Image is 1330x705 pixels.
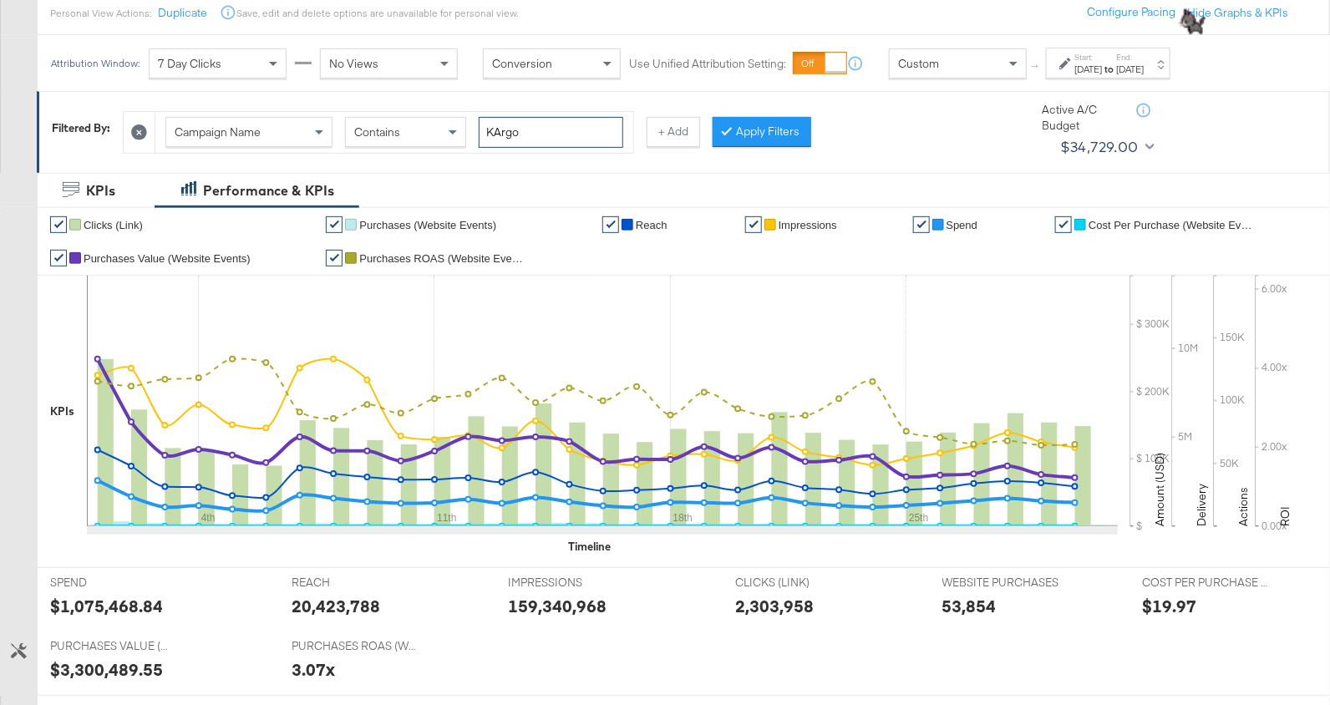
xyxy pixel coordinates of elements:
[647,117,700,147] button: + Add
[84,252,251,265] span: Purchases Value (Website Events)
[1142,594,1196,618] div: $19.97
[745,216,762,233] a: ✔
[713,117,811,147] button: Apply Filters
[203,181,334,200] div: Performance & KPIs
[326,250,343,266] a: ✔
[50,575,175,591] span: SPEND
[1194,484,1209,526] text: Delivery
[50,7,151,20] div: Personal View Actions:
[942,594,997,618] div: 53,854
[50,638,175,654] span: PURCHASES VALUE (WEBSITE EVENTS)
[292,575,417,591] span: REACH
[735,594,814,618] div: 2,303,958
[898,56,939,71] span: Custom
[1042,102,1134,133] div: Active A/C Budget
[359,219,496,231] span: Purchases (Website Events)
[1075,52,1103,63] label: Start:
[508,575,633,591] span: IMPRESSIONS
[1060,134,1139,160] div: $34,729.00
[50,657,163,682] div: $3,300,489.55
[86,181,115,200] div: KPIs
[326,216,343,233] a: ✔
[913,216,930,233] a: ✔
[50,58,140,69] div: Attribution Window:
[1075,63,1103,76] div: [DATE]
[292,657,335,682] div: 3.07x
[779,219,837,231] span: Impressions
[236,7,518,20] div: Save, edit and delete options are unavailable for personal view.
[359,252,526,265] span: Purchases ROAS (Website Events)
[479,117,623,148] input: Enter a search term
[508,594,607,618] div: 159,340,968
[50,403,74,419] div: KPIs
[292,594,380,618] div: 20,423,788
[1187,5,1288,21] button: Hide Graphs & KPIs
[1142,575,1267,591] span: COST PER PURCHASE (WEBSITE EVENTS)
[492,56,552,71] span: Conversion
[158,5,207,21] button: Duplicate
[1053,134,1158,160] button: $34,729.00
[735,575,860,591] span: CLICKS (LINK)
[1028,63,1044,69] span: ↑
[1236,487,1251,526] text: Actions
[50,216,67,233] a: ✔
[1117,52,1145,63] label: End:
[292,638,417,654] span: PURCHASES ROAS (WEBSITE EVENTS)
[602,216,619,233] a: ✔
[84,219,143,231] span: Clicks (Link)
[942,575,1068,591] span: WEBSITE PURCHASES
[175,124,261,139] span: Campaign Name
[329,56,378,71] span: No Views
[50,250,67,266] a: ✔
[1277,506,1292,526] text: ROI
[947,219,978,231] span: Spend
[1103,63,1117,75] strong: to
[50,594,163,618] div: $1,075,468.84
[1152,453,1167,526] text: Amount (USD)
[1174,3,1216,44] img: 3Pu8BegV6BTpX4AL5L8Eh+3EG8AAAAABJRU5ErkJggg==
[629,56,786,72] label: Use Unified Attribution Setting:
[569,539,612,555] div: Timeline
[354,124,400,139] span: Contains
[1117,63,1145,76] div: [DATE]
[636,219,668,231] span: Reach
[1089,219,1256,231] span: Cost Per Purchase (Website Events)
[158,56,221,71] span: 7 Day Clicks
[1055,216,1072,233] a: ✔
[52,120,110,136] div: Filtered By:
